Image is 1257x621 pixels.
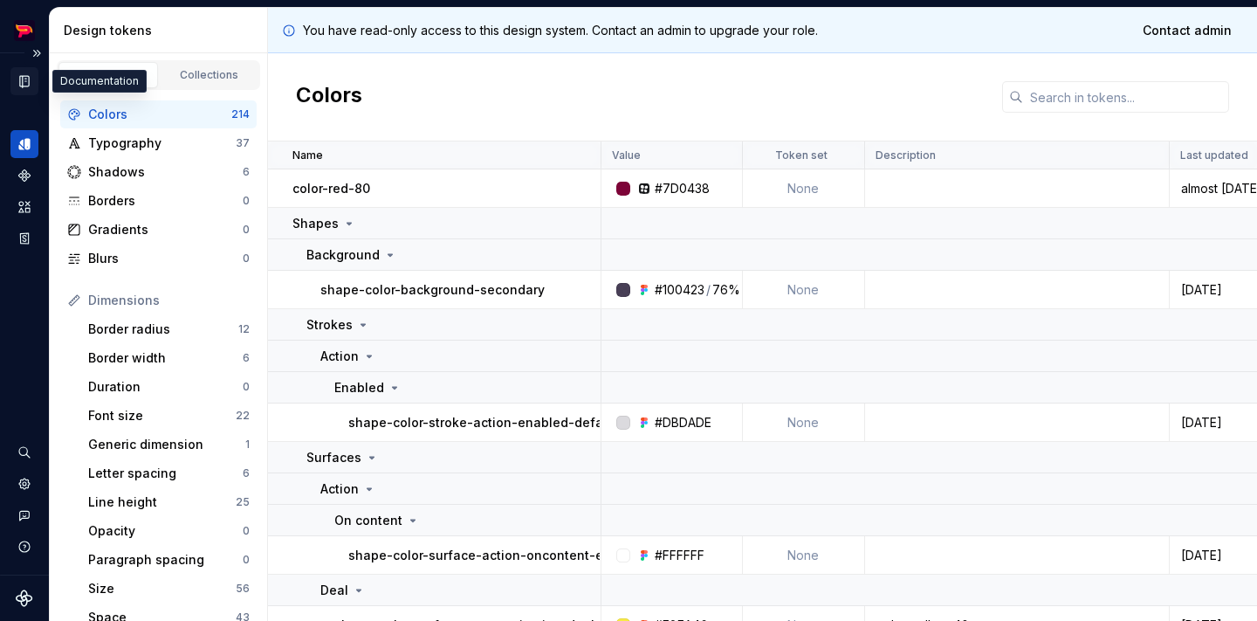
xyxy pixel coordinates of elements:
[655,180,710,197] div: #7D0438
[236,136,250,150] div: 37
[243,223,250,237] div: 0
[81,517,257,545] a: Opacity0
[81,575,257,603] a: Size56
[236,495,250,509] div: 25
[88,321,238,338] div: Border radius
[88,135,236,152] div: Typography
[60,100,257,128] a: Colors214
[88,551,243,569] div: Paragraph spacing
[60,245,257,273] a: Blurs0
[292,148,323,162] p: Name
[231,107,250,121] div: 214
[320,348,359,365] p: Action
[236,582,250,596] div: 56
[712,281,740,299] div: 76%
[1023,81,1229,113] input: Search in tokens...
[10,130,38,158] a: Design tokens
[243,165,250,179] div: 6
[1131,15,1243,46] a: Contact admin
[876,148,936,162] p: Description
[81,402,257,430] a: Font size22
[88,106,231,123] div: Colors
[775,148,828,162] p: Token set
[243,252,250,266] div: 0
[348,414,619,431] p: shape-color-stroke-action-enabled-default
[236,409,250,423] div: 22
[16,590,33,607] svg: Supernova Logo
[743,271,865,309] td: None
[292,215,339,232] p: Shapes
[14,20,35,41] img: c22002f0-c20a-4db5-8808-0be8483c155a.png
[706,281,711,299] div: /
[306,246,380,264] p: Background
[81,546,257,574] a: Paragraph spacing0
[743,536,865,575] td: None
[81,315,257,343] a: Border radius12
[88,465,243,482] div: Letter spacing
[60,187,257,215] a: Borders0
[10,67,38,95] a: Documentation
[60,158,257,186] a: Shadows6
[743,169,865,208] td: None
[303,22,818,39] p: You have read-only access to this design system. Contact an admin to upgrade your role.
[88,221,243,238] div: Gradients
[10,193,38,221] a: Assets
[1143,22,1232,39] span: Contact admin
[243,194,250,208] div: 0
[88,407,236,424] div: Font size
[88,163,243,181] div: Shadows
[612,148,641,162] p: Value
[655,281,704,299] div: #100423
[334,512,402,529] p: On content
[320,582,348,599] p: Deal
[320,281,545,299] p: shape-color-background-secondary
[10,501,38,529] button: Contact support
[81,344,257,372] a: Border width6
[88,580,236,597] div: Size
[88,192,243,210] div: Borders
[320,480,359,498] p: Action
[10,438,38,466] button: Search ⌘K
[243,466,250,480] div: 6
[166,68,253,82] div: Collections
[334,379,384,397] p: Enabled
[743,404,865,442] td: None
[81,488,257,516] a: Line height25
[88,436,245,453] div: Generic dimension
[88,250,243,267] div: Blurs
[88,522,243,540] div: Opacity
[10,470,38,498] a: Settings
[243,524,250,538] div: 0
[65,68,152,82] div: All tokens
[81,431,257,459] a: Generic dimension1
[245,438,250,452] div: 1
[60,216,257,244] a: Gradients0
[1180,148,1248,162] p: Last updated
[238,322,250,336] div: 12
[81,373,257,401] a: Duration0
[52,70,147,93] div: Documentation
[306,316,353,334] p: Strokes
[64,22,260,39] div: Design tokens
[81,459,257,487] a: Letter spacing6
[24,41,49,66] button: Expand sidebar
[243,553,250,567] div: 0
[88,378,243,396] div: Duration
[10,224,38,252] a: Storybook stories
[296,81,362,113] h2: Colors
[88,292,250,309] div: Dimensions
[243,351,250,365] div: 6
[655,547,704,564] div: #FFFFFF
[88,493,236,511] div: Line height
[348,547,646,564] p: shape-color-surface-action-oncontent-enabled
[10,162,38,190] a: Components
